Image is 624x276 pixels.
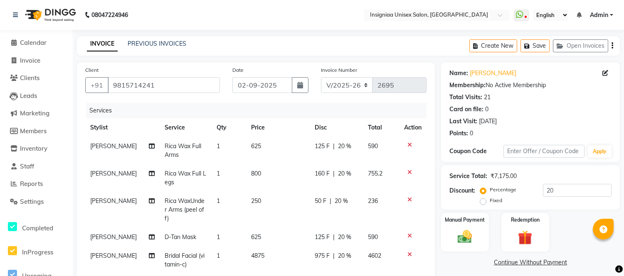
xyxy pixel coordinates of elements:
button: Create New [469,39,517,52]
span: 20 % [338,233,351,242]
div: 0 [470,129,473,138]
span: 50 F [315,197,326,205]
span: 4602 [368,252,381,259]
span: 1 [217,197,220,205]
span: 800 [251,170,261,177]
a: Members [2,127,71,136]
span: [PERSON_NAME] [90,142,137,150]
span: 625 [251,233,261,241]
label: Redemption [511,216,540,224]
a: Marketing [2,109,71,118]
div: ₹7,175.00 [491,172,517,181]
a: Settings [2,197,71,207]
a: Calendar [2,38,71,48]
span: 250 [251,197,261,205]
span: Settings [20,198,44,205]
div: 0 [485,105,488,114]
div: Service Total: [449,172,487,181]
label: Manual Payment [445,216,485,224]
span: D-Tan Mask [165,233,196,241]
div: No Active Membership [449,81,612,90]
span: Marketing [20,109,49,117]
th: Stylist [85,118,160,137]
span: Calendar [20,39,47,46]
span: 20 % [338,169,351,178]
span: 975 F [315,252,330,260]
input: Search by Name/Mobile/Email/Code [108,77,220,93]
span: InProgress [22,248,53,256]
a: Inventory [2,144,71,154]
span: 125 F [315,233,330,242]
a: Leads [2,91,71,101]
span: 590 [368,142,378,150]
div: Discount: [449,186,475,195]
div: Last Visit: [449,117,477,126]
span: 20 % [338,252,351,260]
span: Admin [590,11,608,20]
span: 236 [368,197,378,205]
span: Members [20,127,47,135]
span: Completed [22,224,53,232]
img: _gift.svg [513,229,537,247]
span: 160 F [315,169,330,178]
span: Staff [20,162,34,170]
span: | [330,197,331,205]
div: Membership: [449,81,486,90]
img: logo [21,3,78,27]
a: Reports [2,179,71,189]
span: Rica Wax Full Arms [165,142,201,159]
th: Disc [310,118,363,137]
th: Action [399,118,427,137]
div: [DATE] [479,117,497,126]
span: Rica Wax Full Legs [165,170,206,186]
a: Clients [2,73,71,83]
button: Apply [588,145,612,158]
span: | [333,252,335,260]
span: Leads [20,92,37,100]
a: Invoice [2,56,71,66]
label: Invoice Number [321,66,357,74]
div: Card on file: [449,105,483,114]
span: 20 % [338,142,351,151]
span: [PERSON_NAME] [90,197,137,205]
span: [PERSON_NAME] [90,170,137,177]
b: 08047224946 [91,3,128,27]
span: | [333,233,335,242]
div: Coupon Code [449,147,503,156]
span: 1 [217,142,220,150]
span: 1 [217,252,220,259]
th: Qty [212,118,246,137]
span: 1 [217,170,220,177]
span: [PERSON_NAME] [90,233,137,241]
span: 20 % [335,197,348,205]
a: PREVIOUS INVOICES [128,40,186,47]
span: Inventory [20,144,47,152]
div: Total Visits: [449,93,482,102]
img: _cash.svg [453,229,476,245]
span: 4875 [251,252,264,259]
span: | [333,142,335,151]
span: Bridal Facial (vitamin-c) [165,252,205,268]
span: 1 [217,233,220,241]
label: Percentage [490,186,516,193]
label: Fixed [490,197,502,204]
div: Name: [449,69,468,78]
span: [PERSON_NAME] [90,252,137,259]
span: Rica WaxUnder Arms (peel off) [165,197,205,222]
button: Save [520,39,550,52]
div: 21 [484,93,491,102]
a: INVOICE [87,37,118,51]
span: Invoice [20,56,40,64]
span: Clients [20,74,39,82]
span: 125 F [315,142,330,151]
th: Price [246,118,310,137]
button: Open Invoices [553,39,608,52]
span: Reports [20,180,43,188]
span: 755.2 [368,170,382,177]
div: Points: [449,129,468,138]
iframe: chat widget [589,243,616,268]
button: +91 [85,77,109,93]
input: Enter Offer / Coupon Code [503,145,585,158]
span: | [333,169,335,178]
a: Continue Without Payment [443,258,618,267]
